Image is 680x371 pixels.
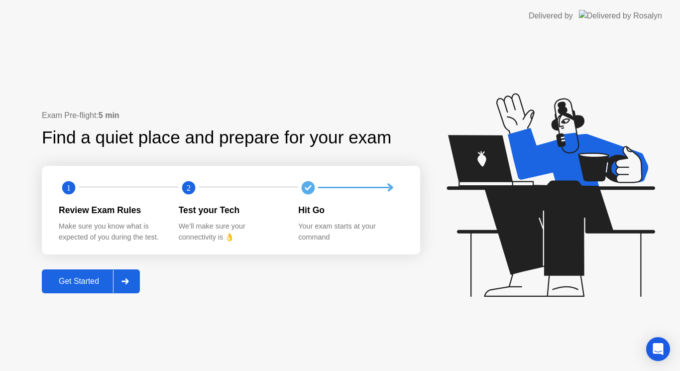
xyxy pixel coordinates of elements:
[579,10,662,21] img: Delivered by Rosalyn
[42,110,420,122] div: Exam Pre-flight:
[59,221,163,243] div: Make sure you know what is expected of you during the test.
[59,204,163,217] div: Review Exam Rules
[67,183,71,192] text: 1
[298,204,402,217] div: Hit Go
[179,204,283,217] div: Test your Tech
[298,221,402,243] div: Your exam starts at your command
[529,10,573,22] div: Delivered by
[42,124,393,151] div: Find a quiet place and prepare for your exam
[187,183,191,192] text: 2
[42,269,140,293] button: Get Started
[99,111,119,120] b: 5 min
[179,221,283,243] div: We’ll make sure your connectivity is 👌
[646,337,670,361] div: Open Intercom Messenger
[45,277,113,286] div: Get Started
